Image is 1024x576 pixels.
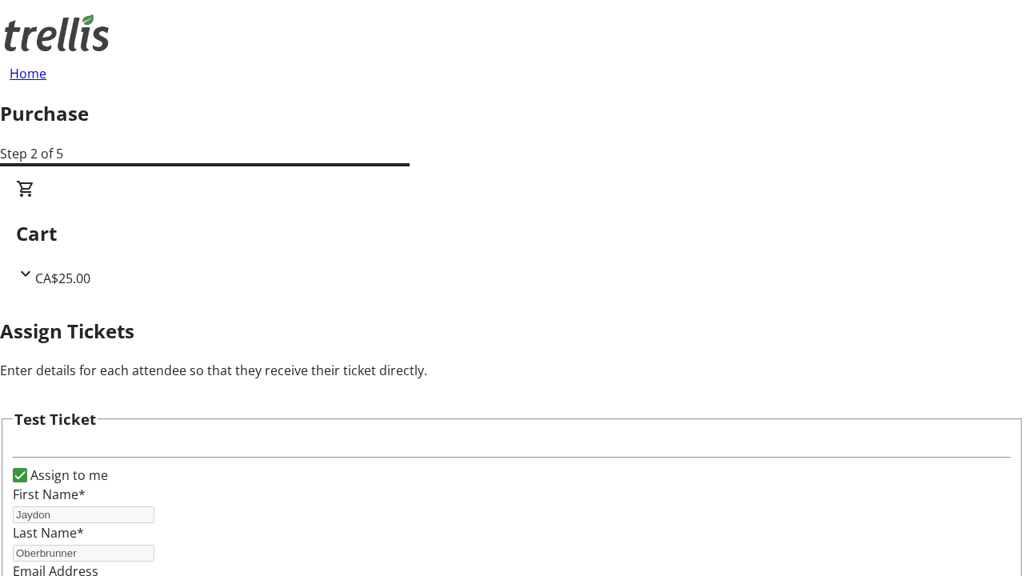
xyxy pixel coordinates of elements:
[16,219,1008,248] h2: Cart
[14,408,96,430] h3: Test Ticket
[13,486,86,503] label: First Name*
[35,270,90,287] span: CA$25.00
[16,179,1008,288] div: CartCA$25.00
[27,466,108,485] label: Assign to me
[13,524,84,542] label: Last Name*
